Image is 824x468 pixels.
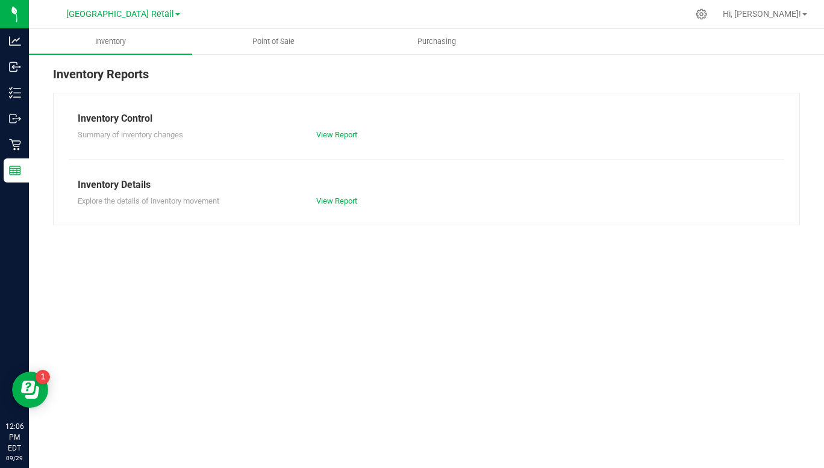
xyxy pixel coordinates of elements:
[29,29,192,54] a: Inventory
[12,372,48,408] iframe: Resource center
[316,196,357,205] a: View Report
[9,139,21,151] inline-svg: Retail
[66,9,174,19] span: [GEOGRAPHIC_DATA] Retail
[401,36,472,47] span: Purchasing
[78,111,775,126] div: Inventory Control
[9,35,21,47] inline-svg: Analytics
[78,196,219,205] span: Explore the details of inventory movement
[9,113,21,125] inline-svg: Outbound
[9,61,21,73] inline-svg: Inbound
[723,9,801,19] span: Hi, [PERSON_NAME]!
[236,36,311,47] span: Point of Sale
[192,29,355,54] a: Point of Sale
[5,454,23,463] p: 09/29
[36,370,50,384] iframe: Resource center unread badge
[694,8,709,20] div: Manage settings
[316,130,357,139] a: View Report
[78,130,183,139] span: Summary of inventory changes
[9,87,21,99] inline-svg: Inventory
[53,65,800,93] div: Inventory Reports
[9,164,21,176] inline-svg: Reports
[79,36,142,47] span: Inventory
[5,421,23,454] p: 12:06 PM EDT
[78,178,775,192] div: Inventory Details
[355,29,519,54] a: Purchasing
